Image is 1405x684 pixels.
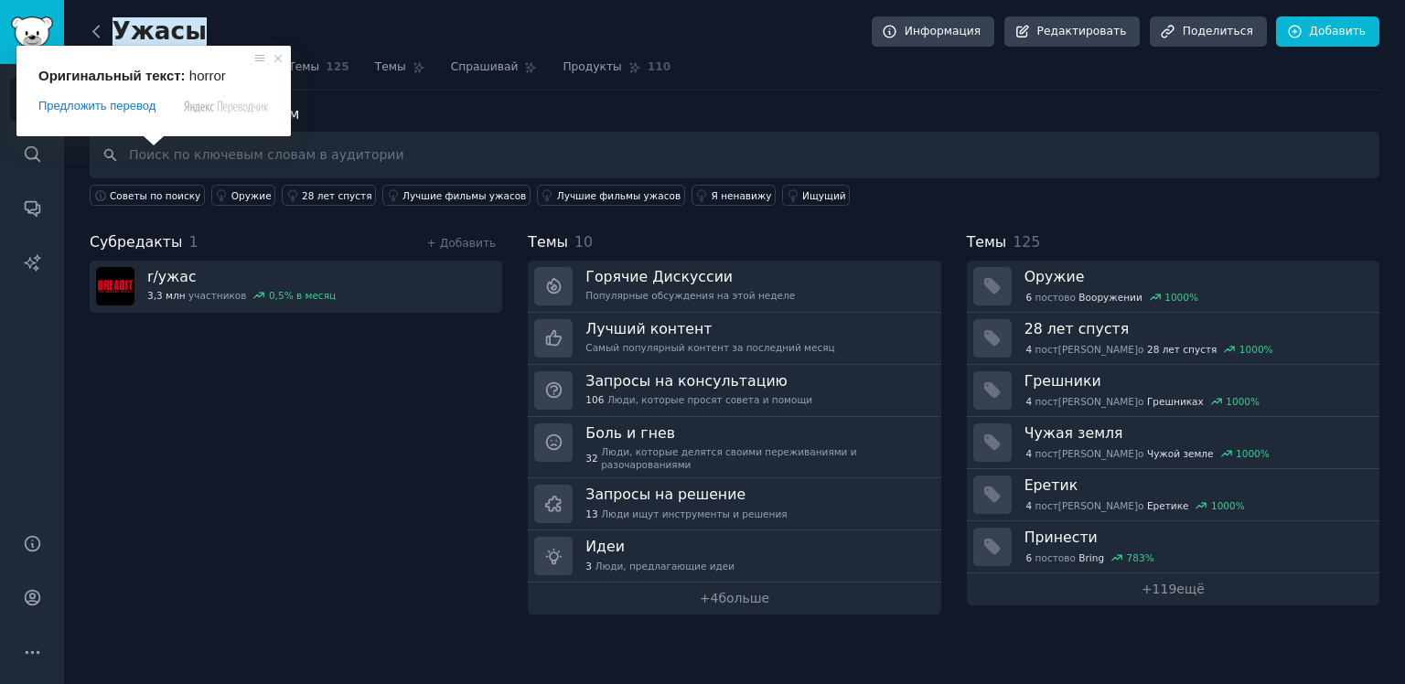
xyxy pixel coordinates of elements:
ya-tr-span: Чужая земля [1024,424,1123,442]
ya-tr-span: о [1069,291,1075,304]
ya-tr-span: Еретик [1024,476,1078,494]
ya-tr-span: о [1138,395,1143,408]
ya-tr-span: ов [1058,551,1070,564]
ya-tr-span: Я ненавижу [712,190,772,201]
ya-tr-span: 32 [585,453,597,464]
ya-tr-span: [PERSON_NAME] [1058,499,1138,512]
img: Ужасы [96,267,134,305]
ya-tr-span: Люди, предлагающие идеи [595,560,735,572]
ya-tr-span: 28 лет спустя [302,190,371,201]
ya-tr-span: 13 [585,508,597,519]
ya-tr-span: [PERSON_NAME] [1058,447,1138,460]
ya-tr-span: [PERSON_NAME] [1058,395,1138,408]
ya-tr-span: 6 [1025,552,1032,563]
ya-tr-span: Добавить [1309,24,1366,40]
ya-tr-span: 4 [710,591,718,605]
span: 125 [326,59,349,76]
img: Логотип GummySearch [11,16,53,48]
a: Грешники4пост[PERSON_NAME]оГрешниках1000% [967,365,1379,417]
ya-tr-span: Bring [1078,552,1104,563]
ya-tr-span: Советы по поиску [110,190,200,201]
a: Ищущий [782,185,850,206]
ya-tr-span: Продукты [563,60,621,73]
a: Оружие [211,185,275,206]
a: Темы [369,53,432,91]
ya-tr-span: пост [1035,499,1058,512]
ya-tr-span: [PERSON_NAME] [1058,343,1138,356]
ya-tr-span: Грешники [1024,372,1101,390]
ya-tr-span: Самый популярный контент за последний месяц [585,341,834,354]
a: 28 лет спустя4пост[PERSON_NAME]о28 лет спустя1000% [967,313,1379,365]
ya-tr-span: 3,3 млн [147,290,186,301]
span: Предложить перевод [38,98,156,114]
ya-tr-span: Темы [375,60,406,73]
ya-tr-span: Вооружении [1078,292,1142,303]
ya-tr-span: + [1142,582,1153,596]
ya-tr-span: Темы [288,60,319,73]
ya-tr-span: больше [718,591,769,605]
ya-tr-span: Запросы на консультацию [585,372,788,390]
ya-tr-span: участников [188,289,246,302]
ya-tr-span: 28 лет спустя [1147,344,1217,355]
ya-tr-span: Лучшие фильмы ужасов [557,190,681,201]
h3: 28 лет спустя [1024,319,1367,338]
a: Боль и гнев32Люди, которые делятся своими переживаниями и разочарованиями [528,417,940,479]
div: 1000 % [1211,499,1245,512]
a: Добавить [1276,16,1379,48]
ya-tr-span: ещё [1176,582,1204,596]
ya-tr-span: Люди, которые просят совета и помощи [607,393,812,406]
ya-tr-span: 4 [1025,344,1032,355]
ya-tr-span: Люди ищут инструменты и решения [601,508,787,520]
ya-tr-span: Идеи [585,538,625,555]
ya-tr-span: 4 [1025,448,1032,459]
ya-tr-span: Поделиться [1183,24,1253,40]
ya-tr-span: Популярные обсуждения на этой неделе [585,289,795,302]
a: Оружие6постовоВооружении1000% [967,261,1379,313]
ya-tr-span: о [1138,343,1143,356]
ya-tr-span: Лучшие фильмы ужасов [402,190,526,201]
ya-tr-span: 0,5 [269,290,284,301]
span: 125 [1013,233,1040,251]
a: Принести6постовоBring783% [967,521,1379,573]
a: Темы125 [282,53,356,91]
ya-tr-span: 4 [1025,500,1032,511]
ya-tr-span: 4 [1025,396,1032,407]
a: Продукты110 [556,53,677,91]
a: Запросы на решение13Люди ищут инструменты и решения [528,478,940,530]
ya-tr-span: ужас [158,268,197,285]
ya-tr-span: Редактировать [1037,24,1127,40]
a: Горячие ДискуссииПопулярные обсуждения на этой неделе [528,261,940,313]
a: Лучшие фильмы ужасов [382,185,531,206]
span: 10 [574,233,593,251]
ya-tr-span: Еретике [1147,500,1189,511]
button: Советы по поиску [90,185,205,206]
span: Субредакты [90,231,182,254]
ya-tr-span: 106 [585,394,604,405]
ya-tr-span: r/ [147,268,158,285]
ya-tr-span: Грешниках [1147,396,1204,407]
ya-tr-span: + [700,591,711,605]
span: 1 [188,233,198,251]
ya-tr-span: Спрашивай [451,60,519,73]
a: Редактировать [1004,16,1141,48]
a: + Добавить [427,237,497,250]
a: Лучшие фильмы ужасов [537,185,685,206]
a: Идеи3Люди, предлагающие идеи [528,530,940,582]
ya-tr-span: о [1069,551,1075,564]
ya-tr-span: Информация [905,24,981,40]
span: 110 [648,59,671,76]
ya-tr-span: о [1138,447,1143,460]
ya-tr-span: пост [1035,395,1058,408]
a: Запросы на консультацию106Люди, которые просят совета и помощи [528,365,940,417]
div: 1000 % [1239,343,1273,356]
span: Темы [528,231,568,254]
a: +4больше [528,582,940,615]
a: Информация [872,16,994,48]
ya-tr-span: пост [1035,291,1058,304]
a: 28 лет спустя [282,185,376,206]
a: Еретик4пост[PERSON_NAME]оЕретике1000% [967,469,1379,521]
ya-tr-span: Запросы на решение [585,486,745,503]
div: 1000 % [1236,447,1270,460]
ya-tr-span: о [1138,499,1143,512]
